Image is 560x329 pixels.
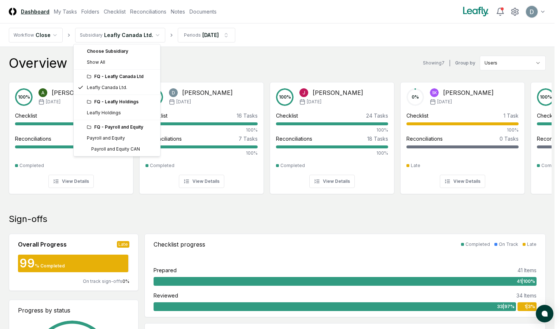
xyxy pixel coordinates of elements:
div: FQ - Leafly Holdings [87,99,156,105]
div: Leafly Canada Ltd. [87,84,127,91]
div: Payroll and Equity [87,135,125,141]
span: Show All [87,59,105,66]
div: Leafly Holdings [87,110,121,116]
div: FQ - Leafly Canada Ltd [87,73,156,80]
div: FQ - Payroll and Equity [87,124,156,130]
div: Choose Subsidiary [75,46,159,57]
div: Payroll and Equity CAN [87,146,140,152]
